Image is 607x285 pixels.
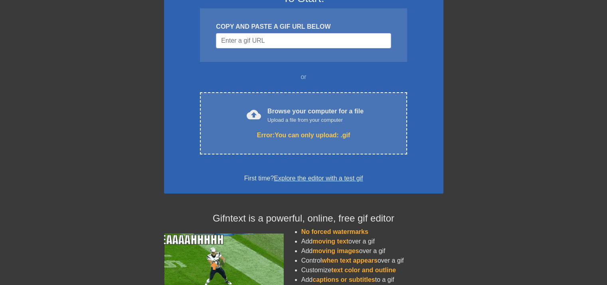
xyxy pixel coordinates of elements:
[312,238,348,245] span: moving text
[267,107,364,124] div: Browse your computer for a file
[267,116,364,124] div: Upload a file from your computer
[216,22,391,32] div: COPY AND PASTE A GIF URL BELOW
[312,276,375,283] span: captions or subtitles
[301,265,443,275] li: Customize
[301,228,368,235] span: No forced watermarks
[274,175,363,182] a: Explore the editor with a test gif
[322,257,378,264] span: when text appears
[217,131,390,140] div: Error: You can only upload: .gif
[164,213,443,224] h4: Gifntext is a powerful, online, free gif editor
[247,107,261,122] span: cloud_upload
[331,267,396,273] span: text color and outline
[301,256,443,265] li: Control over a gif
[185,72,423,82] div: or
[216,33,391,48] input: Username
[174,174,433,183] div: First time?
[312,247,359,254] span: moving images
[301,275,443,285] li: Add to a gif
[301,246,443,256] li: Add over a gif
[301,237,443,246] li: Add over a gif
